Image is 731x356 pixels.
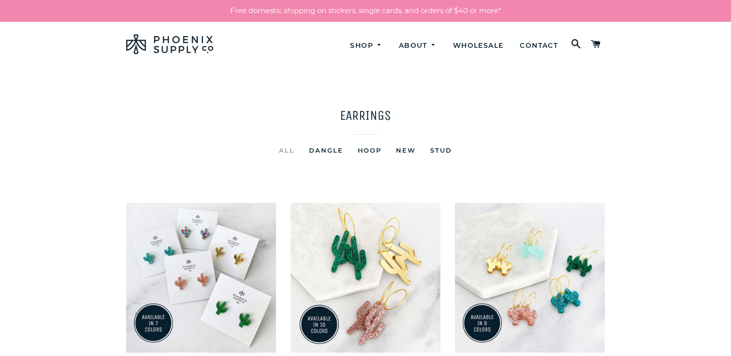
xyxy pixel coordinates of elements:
[272,144,302,156] a: All
[291,203,440,353] img: Elongated Cactus Hoop Earrings
[389,144,423,156] a: new
[351,144,389,156] a: Hoop
[302,144,351,156] a: Dangle
[455,203,605,353] img: Cactus Mini Hoop Earrings
[126,34,213,54] img: Phoenix Supply Co.
[512,33,565,58] a: Contact
[126,203,276,353] img: Cactus Stud Earrings
[423,144,459,156] a: Stud
[343,33,390,58] a: Shop
[126,106,605,125] h1: Earrings
[392,33,444,58] a: About
[446,33,511,58] a: Wholesale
